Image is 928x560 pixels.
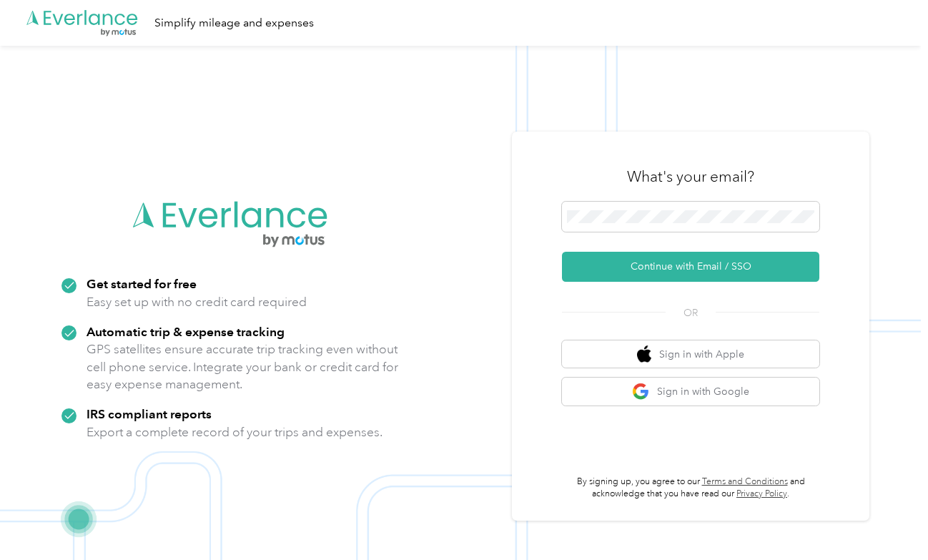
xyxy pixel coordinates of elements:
p: By signing up, you agree to our and acknowledge that you have read our . [562,476,819,501]
strong: IRS compliant reports [87,406,212,421]
img: apple logo [637,345,651,363]
strong: Automatic trip & expense tracking [87,324,285,339]
button: apple logoSign in with Apple [562,340,819,368]
span: OR [666,305,716,320]
button: google logoSign in with Google [562,378,819,406]
a: Privacy Policy [736,488,787,499]
strong: Get started for free [87,276,197,291]
a: Terms and Conditions [702,476,788,487]
p: GPS satellites ensure accurate trip tracking even without cell phone service. Integrate your bank... [87,340,399,393]
p: Export a complete record of your trips and expenses. [87,423,382,441]
button: Continue with Email / SSO [562,252,819,282]
p: Easy set up with no credit card required [87,293,307,311]
div: Simplify mileage and expenses [154,14,314,32]
img: google logo [632,383,650,401]
h3: What's your email? [627,167,754,187]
